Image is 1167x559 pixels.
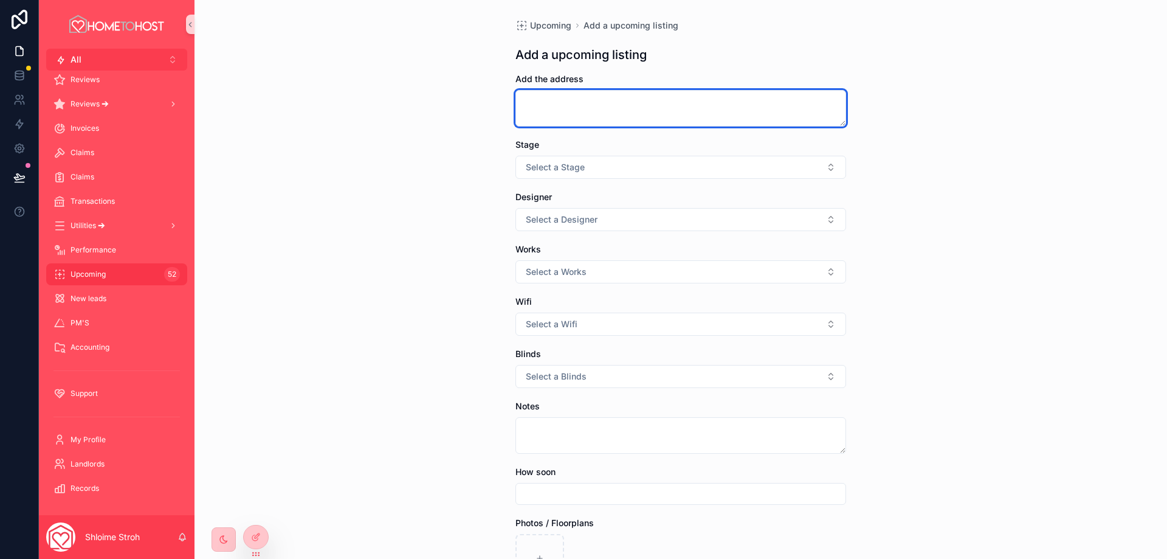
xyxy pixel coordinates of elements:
[526,214,597,226] span: Select a Designer
[46,263,187,285] a: Upcoming52
[71,245,116,255] span: Performance
[164,267,180,282] div: 52
[515,19,571,32] a: Upcoming
[39,71,194,515] div: scrollable content
[71,459,105,469] span: Landlords
[46,142,187,164] a: Claims
[515,313,846,336] button: Select Button
[46,288,187,310] a: New leads
[515,296,532,307] span: Wifi
[515,139,539,150] span: Stage
[46,453,187,475] a: Landlords
[71,172,94,182] span: Claims
[71,294,106,304] span: New leads
[515,156,846,179] button: Select Button
[46,336,187,358] a: Accounting
[71,196,115,206] span: Transactions
[515,518,594,528] span: Photos / Floorplans
[515,365,846,388] button: Select Button
[71,342,109,352] span: Accounting
[46,49,187,71] button: Select Button
[46,312,187,334] a: PM'S
[85,531,140,543] p: Shloime Stroh
[71,221,105,231] span: Utilities 🡪
[71,54,81,66] span: All
[515,244,541,254] span: Works
[46,477,187,499] a: Records
[526,266,587,278] span: Select a Works
[71,484,99,493] span: Records
[46,239,187,261] a: Performance
[46,166,187,188] a: Claims
[71,389,98,398] span: Support
[71,75,100,85] span: Reviews
[583,19,678,32] a: Add a upcoming listing
[515,46,647,63] h1: Add a upcoming listing
[46,117,187,139] a: Invoices
[46,190,187,212] a: Transactions
[515,192,552,202] span: Designer
[515,401,540,411] span: Notes
[515,74,583,84] span: Add the address
[526,161,585,173] span: Select a Stage
[71,99,109,109] span: Reviews 🡪
[71,435,106,445] span: My Profile
[515,349,541,359] span: Blinds
[530,19,571,32] span: Upcoming
[46,429,187,451] a: My Profile
[46,383,187,404] a: Support
[71,123,99,133] span: Invoices
[515,260,846,283] button: Select Button
[67,15,166,34] img: App logo
[46,69,187,91] a: Reviews
[71,318,89,328] span: PM'S
[71,148,94,158] span: Claims
[526,318,577,330] span: Select a Wifi
[46,215,187,237] a: Utilities 🡪
[515,467,556,477] span: How soon
[71,269,106,279] span: Upcoming
[515,208,846,231] button: Select Button
[526,370,587,383] span: Select a Blinds
[46,93,187,115] a: Reviews 🡪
